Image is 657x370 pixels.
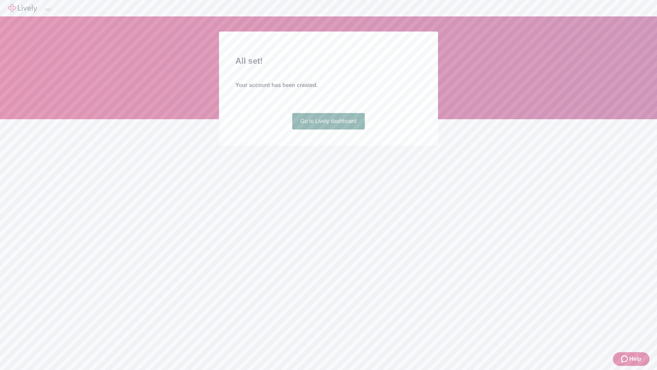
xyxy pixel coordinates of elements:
[235,55,422,67] h2: All set!
[45,9,51,11] button: Log out
[8,4,37,12] img: Lively
[292,113,365,129] a: Go to Lively dashboard
[613,352,649,366] button: Zendesk support iconHelp
[235,81,422,89] h4: Your account has been created.
[629,355,641,363] span: Help
[621,355,629,363] svg: Zendesk support icon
